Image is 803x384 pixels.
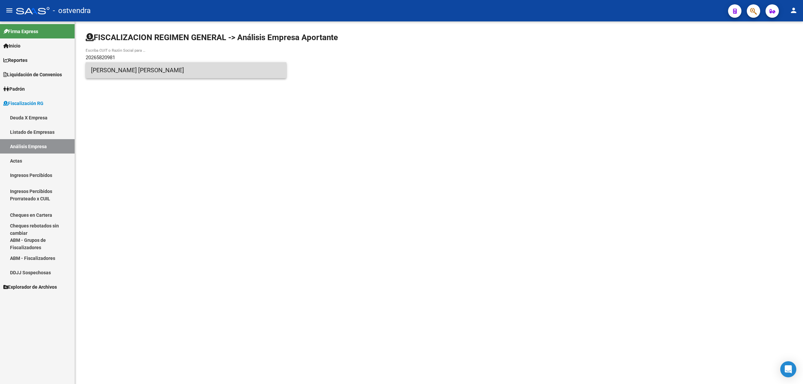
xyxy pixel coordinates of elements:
[3,57,27,64] span: Reportes
[790,6,798,14] mat-icon: person
[3,42,20,50] span: Inicio
[3,283,57,291] span: Explorador de Archivos
[91,62,281,78] span: [PERSON_NAME] [PERSON_NAME]
[3,28,38,35] span: Firma Express
[3,100,43,107] span: Fiscalización RG
[3,85,25,93] span: Padrón
[53,3,91,18] span: - ostvendra
[5,6,13,14] mat-icon: menu
[3,71,62,78] span: Liquidación de Convenios
[780,361,796,377] div: Open Intercom Messenger
[86,32,338,43] h1: FISCALIZACION REGIMEN GENERAL -> Análisis Empresa Aportante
